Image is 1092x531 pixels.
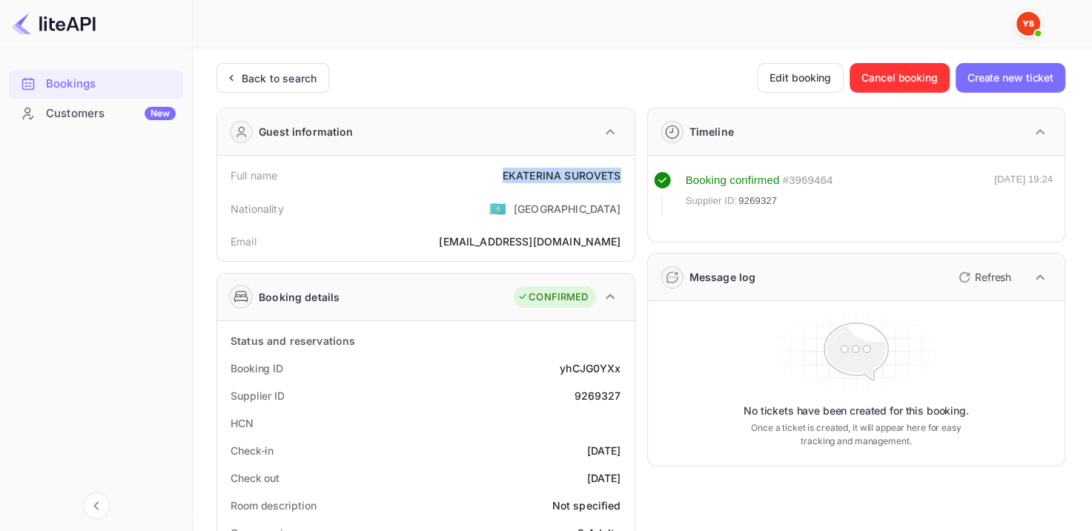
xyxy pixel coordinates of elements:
[744,421,967,448] p: Once a ticket is created, it will appear here for easy tracking and management.
[1016,12,1040,36] img: Yandex Support
[503,168,621,183] div: EKATERINA SUROVETS
[231,333,355,349] div: Status and reservations
[950,265,1017,289] button: Refresh
[242,70,317,86] div: Back to search
[231,234,257,249] div: Email
[686,194,738,208] span: Supplier ID:
[9,99,183,127] a: CustomersNew
[9,99,183,128] div: CustomersNew
[46,76,176,93] div: Bookings
[231,201,284,217] div: Nationality
[994,172,1053,215] div: [DATE] 19:24
[46,105,176,122] div: Customers
[12,12,96,36] img: LiteAPI logo
[259,289,340,305] div: Booking details
[689,269,756,285] div: Message log
[231,470,279,486] div: Check out
[231,498,316,513] div: Room description
[9,70,183,97] a: Bookings
[757,63,844,93] button: Edit booking
[231,415,254,431] div: HCN
[738,194,777,208] span: 9269327
[782,172,833,189] div: # 3969464
[587,443,621,458] div: [DATE]
[956,63,1065,93] button: Create new ticket
[145,107,176,120] div: New
[574,388,621,403] div: 9269327
[231,388,285,403] div: Supplier ID
[587,470,621,486] div: [DATE]
[850,63,950,93] button: Cancel booking
[489,195,506,222] span: United States
[259,124,354,139] div: Guest information
[552,498,621,513] div: Not specified
[83,492,110,519] button: Collapse navigation
[744,403,969,418] p: No tickets have been created for this booking.
[517,290,588,305] div: CONFIRMED
[975,269,1011,285] p: Refresh
[231,443,274,458] div: Check-in
[9,70,183,99] div: Bookings
[231,360,283,376] div: Booking ID
[514,201,621,217] div: [GEOGRAPHIC_DATA]
[689,124,734,139] div: Timeline
[686,172,780,189] div: Booking confirmed
[439,234,621,249] div: [EMAIL_ADDRESS][DOMAIN_NAME]
[560,360,621,376] div: yhCJG0YXx
[231,168,277,183] div: Full name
